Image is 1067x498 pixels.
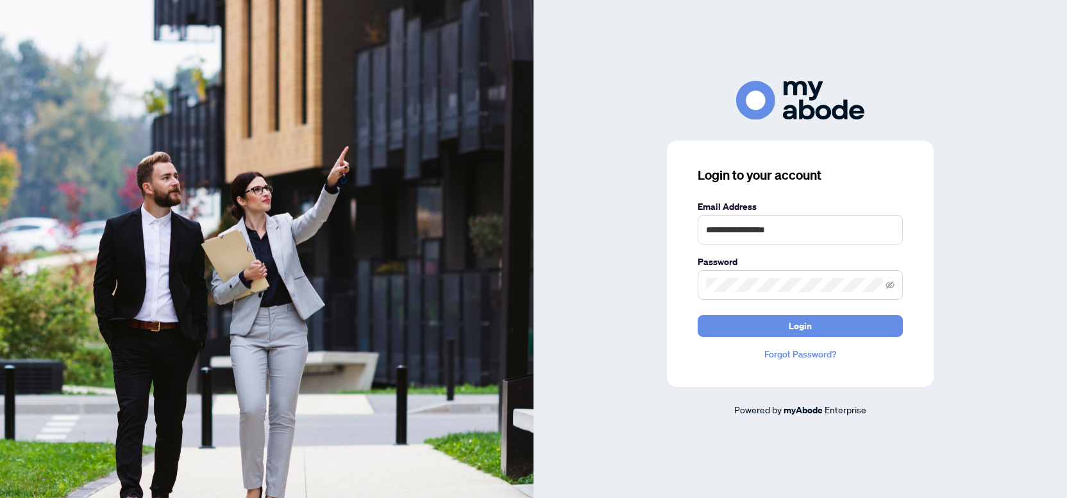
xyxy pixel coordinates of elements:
span: eye-invisible [886,280,895,289]
label: Password [698,255,903,269]
h3: Login to your account [698,166,903,184]
button: Login [698,315,903,337]
a: Forgot Password? [698,347,903,361]
span: Enterprise [825,404,866,415]
span: Powered by [734,404,782,415]
img: ma-logo [736,81,864,120]
span: Login [789,316,812,336]
label: Email Address [698,200,903,214]
a: myAbode [784,403,823,417]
